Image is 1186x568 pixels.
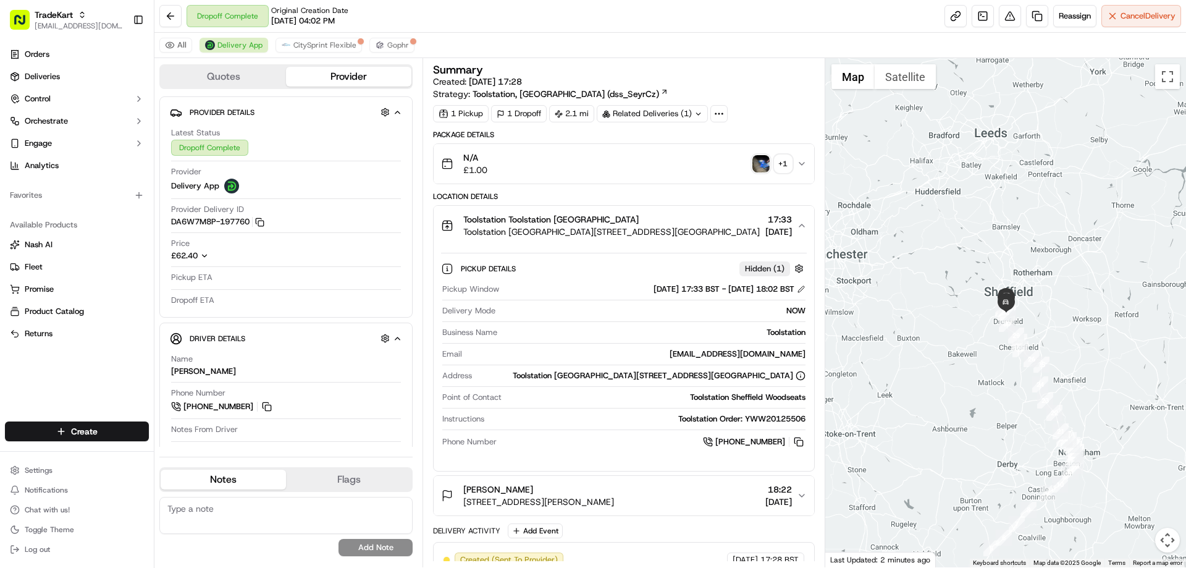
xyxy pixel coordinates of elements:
div: 11 [1062,464,1079,480]
span: Pickup ETA [171,272,212,283]
div: Toolstation [GEOGRAPHIC_DATA][STREET_ADDRESS][GEOGRAPHIC_DATA] [513,370,805,381]
span: Product Catalog [25,306,84,317]
button: TradeKart [35,9,73,21]
img: photo_proof_of_delivery image [752,155,770,172]
span: £1.00 [463,164,487,176]
button: Create [5,422,149,441]
span: Phone Number [442,436,497,447]
a: Nash AI [10,239,144,250]
div: 26 [1024,351,1040,367]
span: £62.40 [171,250,198,261]
a: Toolstation, [GEOGRAPHIC_DATA] (dss_SeyrCz) [473,88,668,100]
a: Returns [10,328,144,339]
span: Notifications [25,485,68,495]
button: Gophr [369,38,414,53]
button: Toggle fullscreen view [1155,64,1180,89]
img: deliveryapp_logo.png [205,40,215,50]
span: Nash AI [25,239,53,250]
span: Latest Status [171,127,220,138]
span: Original Creation Date [271,6,348,15]
button: All [159,38,192,53]
span: Notes From Driver [171,424,238,435]
div: Available Products [5,215,149,235]
span: [DATE] 17:28 [469,76,522,87]
div: + 1 [775,155,792,172]
button: Driver Details [170,328,402,349]
div: We're available if you need us! [42,130,156,140]
div: 17 [1066,441,1082,457]
span: [PHONE_NUMBER] [183,401,253,412]
div: 21 [1053,423,1069,439]
span: Hidden ( 1 ) [745,263,784,274]
img: deliveryapp_logo.png [224,179,239,193]
span: [DATE] 04:02 PM [271,15,335,27]
div: 35 [998,305,1014,321]
div: 16 [1068,444,1084,460]
span: Orchestrate [25,116,68,127]
div: 13 [1066,449,1082,465]
button: [EMAIL_ADDRESS][DOMAIN_NAME] [35,21,123,31]
img: Nash [12,12,37,37]
button: Show street map [831,64,875,89]
div: Location Details [433,192,814,201]
span: Analytics [25,160,59,171]
div: Start new chat [42,118,203,130]
span: Toolstation [GEOGRAPHIC_DATA][STREET_ADDRESS][GEOGRAPHIC_DATA] [463,226,760,238]
div: 27 [1012,341,1028,357]
span: Orders [25,49,49,60]
a: Open this area in Google Maps (opens a new window) [828,551,869,567]
span: Provider Details [190,108,254,117]
span: N/A [463,151,487,164]
a: Deliveries [5,67,149,87]
button: £62.40 [171,250,280,261]
span: Created: [433,75,522,88]
button: DA6W7M8P-197760 [171,216,264,227]
span: 17:28 BST [760,554,799,566]
button: Reassign [1053,5,1096,27]
span: Phone Number [171,388,225,399]
span: Delivery App [171,180,219,192]
div: [DATE] 17:33 BST - [DATE] 18:02 BST [654,284,805,295]
span: Provider Delivery ID [171,204,244,215]
span: Chat with us! [25,505,70,515]
button: N/A£1.00photo_proof_of_delivery image+1 [434,144,814,184]
div: 💻 [104,180,114,190]
span: Created (Sent To Provider) [460,554,558,566]
span: Promise [25,284,54,295]
div: 1 Pickup [433,105,489,122]
a: Powered byPylon [87,209,149,219]
button: Toolstation Toolstation [GEOGRAPHIC_DATA]Toolstation [GEOGRAPHIC_DATA][STREET_ADDRESS][GEOGRAPHIC... [434,206,814,245]
div: 5 [983,540,999,556]
a: Analytics [5,156,149,176]
button: Delivery App [200,38,268,53]
span: Returns [25,328,53,339]
button: Nash AI [5,235,149,255]
button: Orchestrate [5,111,149,131]
span: API Documentation [117,179,198,192]
span: Settings [25,465,53,475]
span: Pylon [123,210,149,219]
div: Toolstation Order: YWW20125506 [489,413,805,425]
div: 19 [1061,432,1077,448]
img: Google [828,551,869,567]
div: 10 [1052,477,1068,493]
div: Package Details [433,130,814,140]
div: Favorites [5,185,149,205]
span: Log out [25,545,50,554]
div: 6 [996,530,1012,546]
span: [STREET_ADDRESS][PERSON_NAME] [463,496,614,508]
h3: Summary [433,64,483,75]
span: 18:22 [765,483,792,496]
div: 34 [995,301,1011,317]
div: Related Deliveries (1) [597,105,708,122]
a: Promise [10,284,144,295]
span: Business Name [442,327,497,338]
div: 2.1 mi [549,105,594,122]
span: Dropoff ETA [171,295,214,306]
button: Hidden (1) [739,261,807,276]
div: 7 [1009,516,1025,532]
button: Flags [286,470,411,490]
p: Welcome 👋 [12,49,225,69]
